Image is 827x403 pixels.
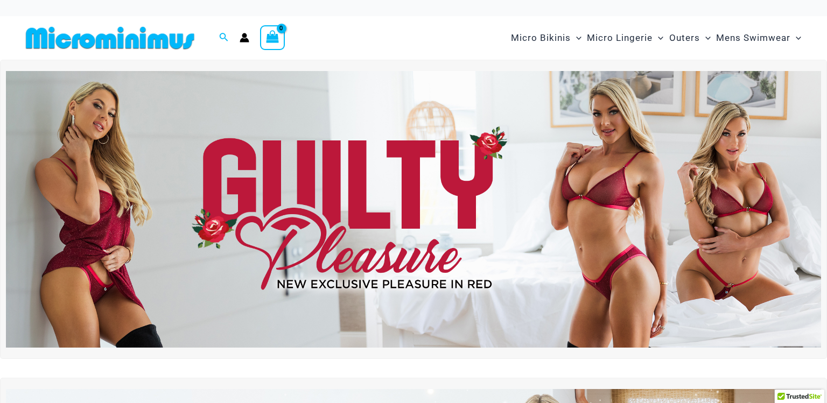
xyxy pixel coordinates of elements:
span: Menu Toggle [653,24,663,52]
span: Menu Toggle [790,24,801,52]
a: Search icon link [219,31,229,45]
a: View Shopping Cart, empty [260,25,285,50]
span: Micro Lingerie [587,24,653,52]
img: Guilty Pleasures Red Lingerie [6,71,821,348]
span: Menu Toggle [571,24,581,52]
a: Micro LingerieMenu ToggleMenu Toggle [584,22,666,54]
span: Menu Toggle [700,24,711,52]
a: OutersMenu ToggleMenu Toggle [667,22,713,54]
nav: Site Navigation [507,20,805,56]
span: Micro Bikinis [511,24,571,52]
a: Account icon link [240,33,249,43]
span: Mens Swimwear [716,24,790,52]
a: Mens SwimwearMenu ToggleMenu Toggle [713,22,804,54]
a: Micro BikinisMenu ToggleMenu Toggle [508,22,584,54]
img: MM SHOP LOGO FLAT [22,26,199,50]
span: Outers [669,24,700,52]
